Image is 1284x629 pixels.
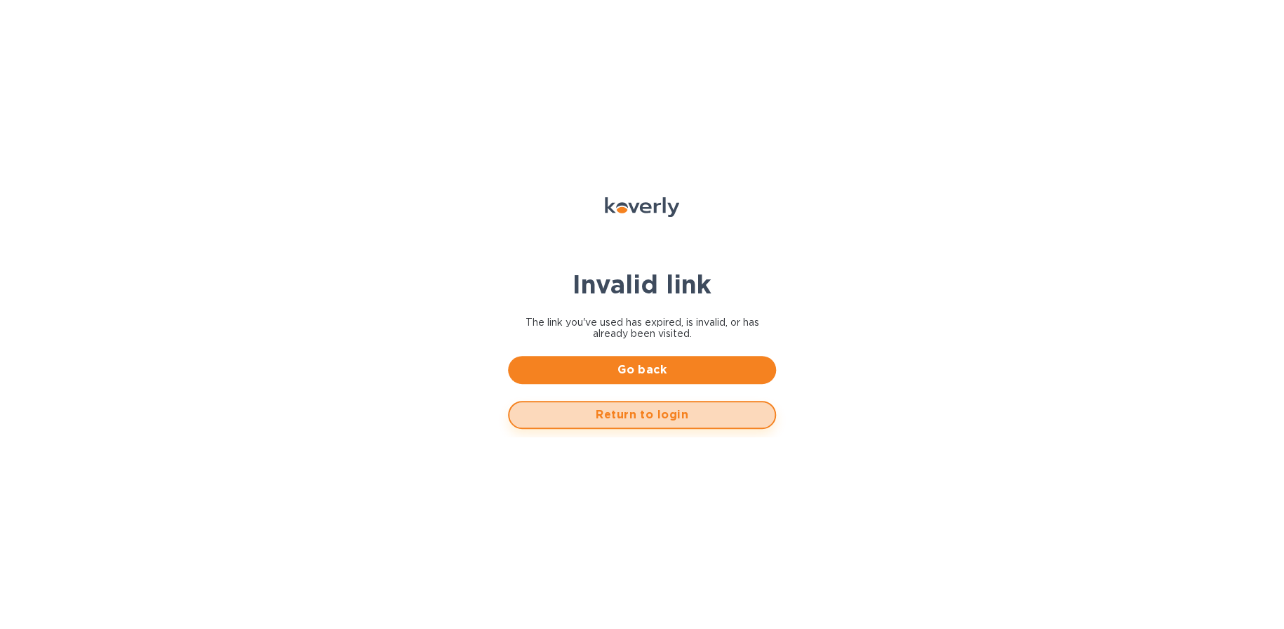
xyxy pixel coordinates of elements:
span: The link you've used has expired, is invalid, or has already been visited. [508,317,776,339]
span: Return to login [521,406,763,423]
span: Go back [519,362,765,378]
button: Go back [508,356,776,384]
button: Return to login [508,401,776,429]
img: Koverly [605,197,679,217]
b: Invalid link [573,269,711,300]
